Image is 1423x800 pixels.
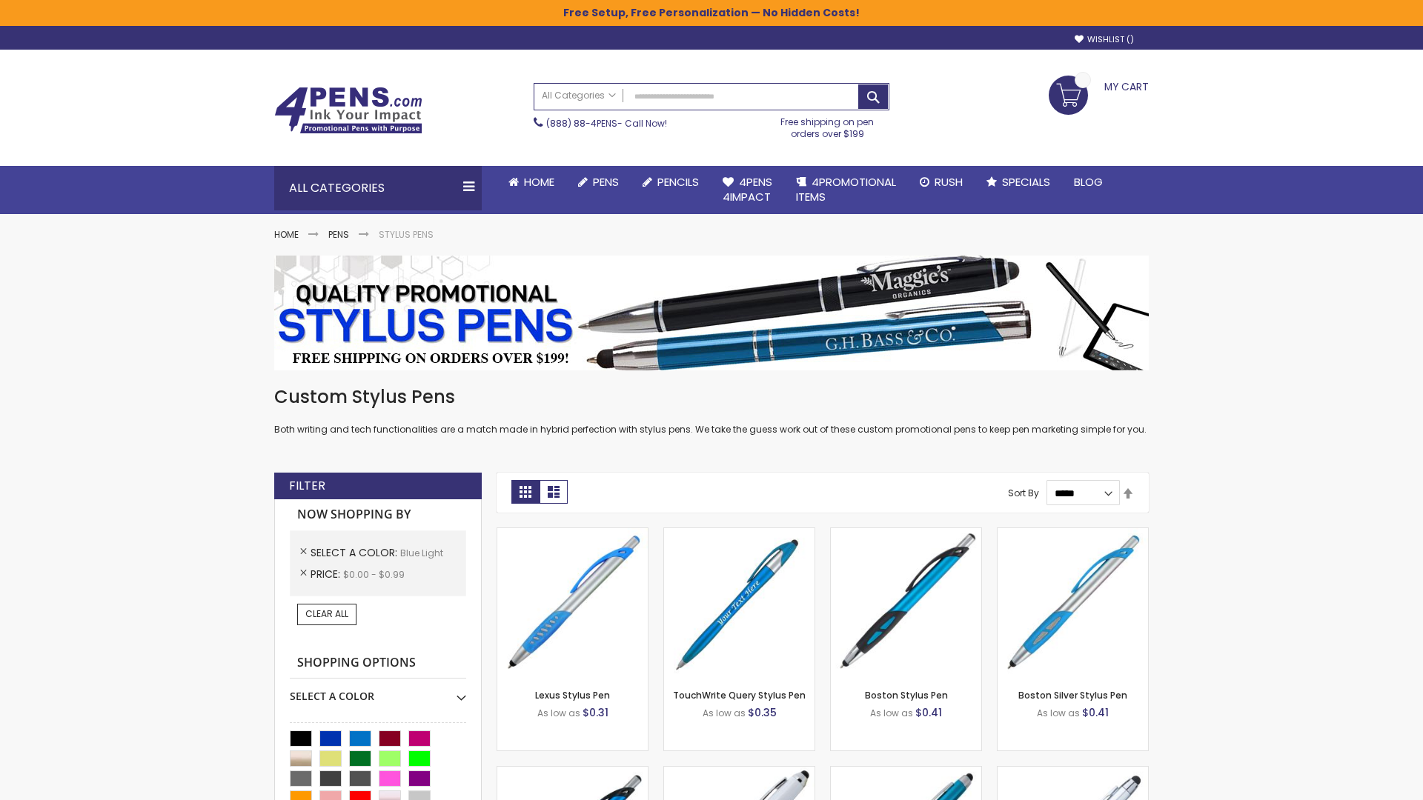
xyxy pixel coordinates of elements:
[343,568,405,581] span: $0.00 - $0.99
[583,705,608,720] span: $0.31
[537,707,580,719] span: As low as
[998,766,1148,779] a: Silver Cool Grip Stylus Pen-Blue - Light
[290,499,466,530] strong: Now Shopping by
[784,166,908,214] a: 4PROMOTIONALITEMS
[1002,174,1050,190] span: Specials
[546,117,617,130] a: (888) 88-4PENS
[274,256,1149,370] img: Stylus Pens
[915,705,942,720] span: $0.41
[998,527,1148,540] a: Boston Silver Stylus Pen-Blue - Light
[975,166,1062,199] a: Specials
[1075,34,1134,45] a: Wishlist
[511,480,540,504] strong: Grid
[535,689,610,701] a: Lexus Stylus Pen
[1037,707,1080,719] span: As low as
[289,478,325,494] strong: Filter
[1018,689,1127,701] a: Boston Silver Stylus Pen
[1074,174,1103,190] span: Blog
[831,528,981,679] img: Boston Stylus Pen-Blue - Light
[908,166,975,199] a: Rush
[870,707,913,719] span: As low as
[935,174,963,190] span: Rush
[497,766,648,779] a: Lexus Metallic Stylus Pen-Blue - Light
[290,679,466,704] div: Select A Color
[566,166,631,199] a: Pens
[400,547,443,559] span: Blue Light
[673,689,806,701] a: TouchWrite Query Stylus Pen
[497,166,566,199] a: Home
[379,228,434,241] strong: Stylus Pens
[297,604,356,624] a: Clear All
[546,117,667,130] span: - Call Now!
[542,90,616,101] span: All Categories
[274,166,482,210] div: All Categories
[311,567,343,581] span: Price
[1008,487,1039,499] label: Sort By
[274,228,299,241] a: Home
[664,766,815,779] a: Kimberly Logo Stylus Pens-LT-Blue
[274,385,1149,436] div: Both writing and tech functionalities are a match made in hybrid perfection with stylus pens. We ...
[711,166,784,214] a: 4Pens4impact
[534,84,623,108] a: All Categories
[796,174,896,204] span: 4PROMOTIONAL ITEMS
[311,545,400,560] span: Select A Color
[1062,166,1115,199] a: Blog
[723,174,772,204] span: 4Pens 4impact
[290,647,466,679] strong: Shopping Options
[274,385,1149,409] h1: Custom Stylus Pens
[865,689,948,701] a: Boston Stylus Pen
[1082,705,1109,720] span: $0.41
[766,110,890,140] div: Free shipping on pen orders over $199
[497,528,648,679] img: Lexus Stylus Pen-Blue - Light
[305,607,348,620] span: Clear All
[274,87,422,134] img: 4Pens Custom Pens and Promotional Products
[831,527,981,540] a: Boston Stylus Pen-Blue - Light
[497,527,648,540] a: Lexus Stylus Pen-Blue - Light
[328,228,349,241] a: Pens
[657,174,699,190] span: Pencils
[831,766,981,779] a: Lory Metallic Stylus Pen-Blue - Light
[631,166,711,199] a: Pencils
[593,174,619,190] span: Pens
[703,707,746,719] span: As low as
[524,174,554,190] span: Home
[748,705,777,720] span: $0.35
[664,527,815,540] a: TouchWrite Query Stylus Pen-Blue Light
[998,528,1148,679] img: Boston Silver Stylus Pen-Blue - Light
[664,528,815,679] img: TouchWrite Query Stylus Pen-Blue Light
